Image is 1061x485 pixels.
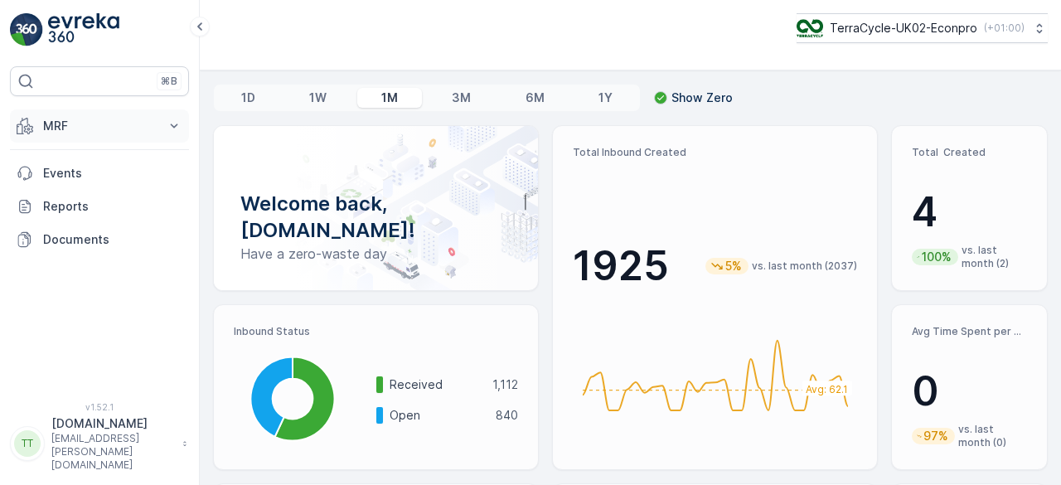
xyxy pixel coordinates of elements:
[390,376,482,393] p: Received
[922,428,950,444] p: 97%
[526,90,545,106] p: 6M
[797,19,823,37] img: terracycle_logo_wKaHoWT.png
[830,20,977,36] p: TerraCycle-UK02-Econpro
[10,190,189,223] a: Reports
[48,13,119,46] img: logo_light-DOdMpM7g.png
[10,223,189,256] a: Documents
[912,325,1027,338] p: Avg Time Spent per Process (hr)
[390,407,485,424] p: Open
[752,259,857,273] p: vs. last month (2037)
[43,118,156,134] p: MRF
[161,75,177,88] p: ⌘B
[724,258,744,274] p: 5%
[240,244,511,264] p: Have a zero-waste day
[573,146,857,159] p: Total Inbound Created
[797,13,1048,43] button: TerraCycle-UK02-Econpro(+01:00)
[10,109,189,143] button: MRF
[984,22,1025,35] p: ( +01:00 )
[241,90,255,106] p: 1D
[240,191,511,244] p: Welcome back, [DOMAIN_NAME]!
[10,415,189,472] button: TT[DOMAIN_NAME][EMAIL_ADDRESS][PERSON_NAME][DOMAIN_NAME]
[492,376,518,393] p: 1,112
[912,146,1027,159] p: Total Created
[10,13,43,46] img: logo
[51,415,174,432] p: [DOMAIN_NAME]
[10,157,189,190] a: Events
[10,402,189,412] span: v 1.52.1
[912,366,1027,416] p: 0
[51,432,174,472] p: [EMAIL_ADDRESS][PERSON_NAME][DOMAIN_NAME]
[958,423,1027,449] p: vs. last month (0)
[234,325,518,338] p: Inbound Status
[496,407,518,424] p: 840
[309,90,327,106] p: 1W
[43,165,182,182] p: Events
[43,231,182,248] p: Documents
[598,90,613,106] p: 1Y
[671,90,733,106] p: Show Zero
[452,90,471,106] p: 3M
[962,244,1027,270] p: vs. last month (2)
[920,249,953,265] p: 100%
[14,430,41,457] div: TT
[381,90,398,106] p: 1M
[43,198,182,215] p: Reports
[573,241,669,291] p: 1925
[912,187,1027,237] p: 4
